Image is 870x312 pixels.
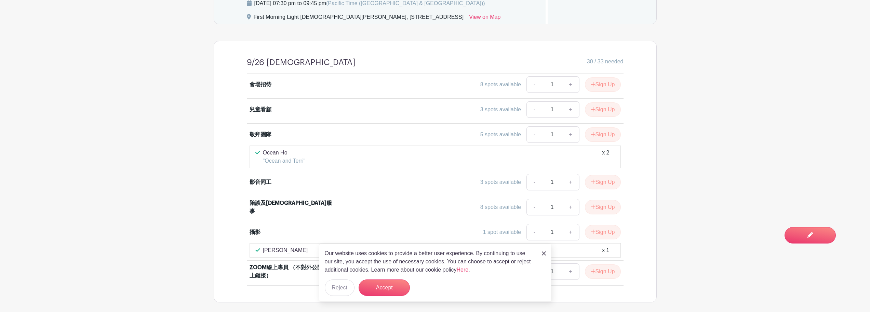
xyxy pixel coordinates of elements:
div: 3 spots available [480,105,521,114]
button: Accept [359,279,410,296]
div: First Morning Light [DEMOGRAPHIC_DATA][PERSON_NAME], [STREET_ADDRESS] [254,13,464,24]
button: Reject [325,279,354,296]
div: 8 spots available [480,203,521,211]
a: View on Map [469,13,500,24]
a: + [562,224,579,240]
a: - [526,126,542,143]
a: Here [457,267,469,273]
div: 5 spots available [480,130,521,139]
a: - [526,174,542,190]
button: Sign Up [585,127,621,142]
div: 會場招待 [250,80,271,89]
a: + [562,263,579,280]
button: Sign Up [585,225,621,239]
a: - [526,199,542,215]
button: Sign Up [585,200,621,214]
h4: 9/26 [DEMOGRAPHIC_DATA] [247,58,356,67]
p: Ocean Ho [263,149,306,157]
p: "Ocean and Terri" [263,157,306,165]
a: - [526,101,542,118]
div: 3 spots available [480,178,521,186]
img: close_button-5f87c8562297e5c2d7936805f587ecaba9071eb48480494691a3f1689db116b3.svg [542,251,546,255]
div: 攝影 [250,228,260,236]
a: + [562,126,579,143]
p: Our website uses cookies to provide a better user experience. By continuing to use our site, you ... [325,249,535,274]
button: Sign Up [585,77,621,92]
a: + [562,101,579,118]
a: + [562,199,579,215]
div: x 2 [602,149,609,165]
span: 30 / 33 needed [587,58,624,66]
div: 8 spots available [480,80,521,89]
div: ZOOM線上專員 （不對外公開有線上鏈接） [250,263,334,280]
div: x 1 [602,246,609,254]
button: Sign Up [585,175,621,189]
div: 陪談及[DEMOGRAPHIC_DATA]服事 [250,199,334,215]
div: 1 spot available [483,228,521,236]
button: Sign Up [585,102,621,117]
button: Sign Up [585,264,621,279]
a: + [562,76,579,93]
div: 敬拜團隊 [250,130,271,139]
div: 兒童看顧 [250,105,271,114]
div: 影音同工 [250,178,271,186]
a: + [562,174,579,190]
p: [PERSON_NAME] [263,246,308,254]
a: - [526,76,542,93]
a: - [526,224,542,240]
span: (Pacific Time ([GEOGRAPHIC_DATA] & [GEOGRAPHIC_DATA])) [326,0,485,6]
